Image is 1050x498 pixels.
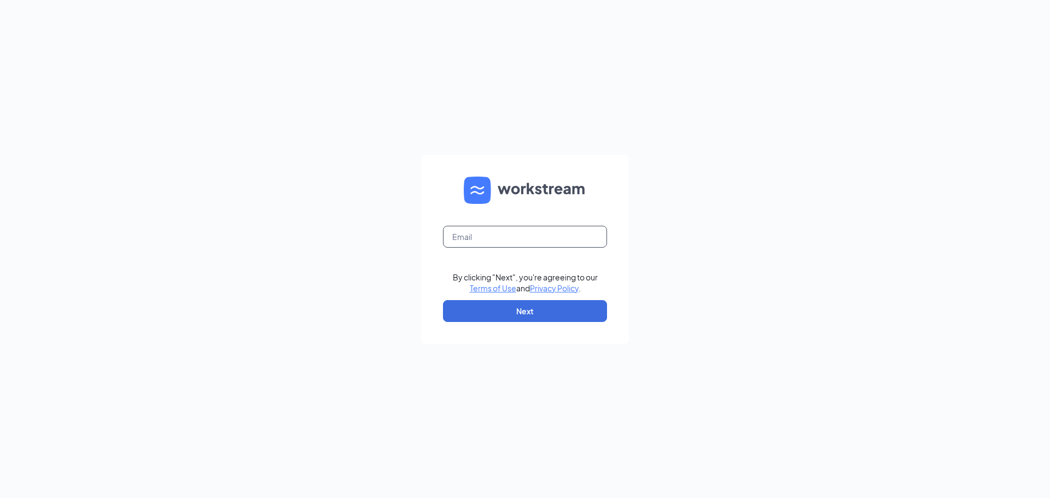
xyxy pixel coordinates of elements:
[443,300,607,322] button: Next
[443,226,607,248] input: Email
[530,283,579,293] a: Privacy Policy
[470,283,516,293] a: Terms of Use
[464,177,586,204] img: WS logo and Workstream text
[453,272,598,294] div: By clicking "Next", you're agreeing to our and .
